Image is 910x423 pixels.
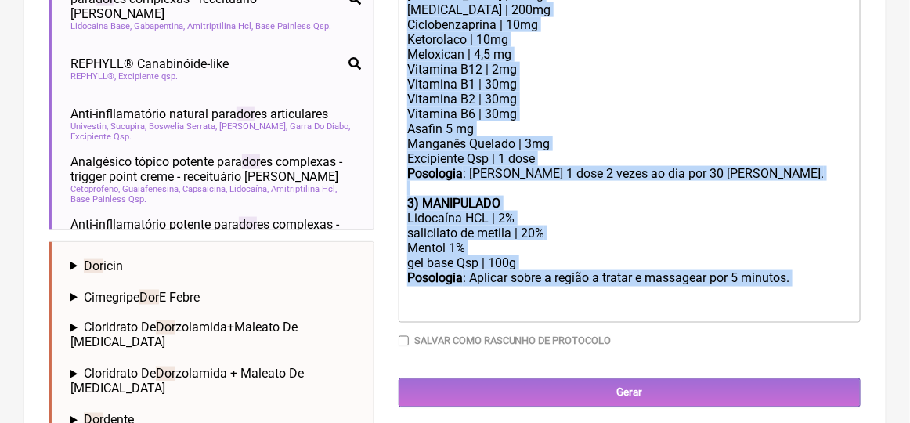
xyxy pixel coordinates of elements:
div: Excipiente Qsp | 1 dose [407,151,852,166]
span: Analgésico tópico potente para es complexas - trigger point creme - receituário [PERSON_NAME] [70,154,361,184]
span: Cimegripe E Febre [84,290,200,305]
span: Sucupira [110,121,146,132]
span: Anti-infllamatório natural para es articulares [70,107,328,121]
div: [MEDICAL_DATA] | 200mg [407,2,852,17]
div: Vitamina B6 | 30mg Asafin 5 mg [407,107,852,136]
span: Lidocaína [229,184,269,194]
div: Lidocaína HCL | 2% [407,211,852,226]
span: Capsaicina [182,184,227,194]
label: Salvar como rascunho de Protocolo [414,335,612,347]
span: Dor [156,367,175,381]
span: dor [242,154,260,169]
span: dor [237,107,255,121]
span: Dor [84,258,103,273]
summary: CimegripeDorE Febre [70,290,361,305]
span: Garra Do Diabo [290,121,350,132]
span: Dor [139,290,159,305]
summary: Cloridrato DeDorzolamida+Maleato De [MEDICAL_DATA] [70,320,361,350]
div: Ciclobenzaprina | 10mg [407,17,852,32]
div: gel base Qsp | 100g [407,255,852,270]
div: Vitamina B12 | 2mg [407,62,852,77]
span: icin [84,258,123,273]
span: Guaiafenesina [122,184,180,194]
span: Univestin [70,121,108,132]
div: : [PERSON_NAME] 1 dose 2 vezes ao dia por 30 [PERSON_NAME]. [407,166,852,196]
div: Ketorolaco | 10mg [407,32,852,47]
summary: Cloridrato DeDorzolamida + Maleato De [MEDICAL_DATA] [70,367,361,396]
span: Base Painless Qsp [255,21,331,31]
span: Excipiente qsp [118,71,178,81]
span: dor [239,217,257,232]
span: Base Painless Qsp [70,194,146,204]
span: REPHYLL® Canabinóide-like [70,56,229,71]
span: Lidocaina Base [70,21,132,31]
span: Cloridrato De zolamida + Maleato De [MEDICAL_DATA] [70,367,304,396]
div: Meloxican | 4,5 mg [407,47,852,62]
span: Amitriptilina Hcl [271,184,337,194]
span: Amitriptilina Hcl [187,21,253,31]
summary: Doricin [70,258,361,273]
strong: 3) MANIPULADO [407,196,500,211]
span: Excipiente Qsp [70,132,132,142]
span: REPHYLL® [70,71,116,81]
div: : Aplicar sobre a região a tratar e massagear por 5 minutos.ㅤ [407,270,852,316]
div: Vitamina B1 | 30mg [407,77,852,92]
input: Gerar [399,378,861,407]
span: [PERSON_NAME] [219,121,287,132]
span: Anti-infllamatório potente para es complexas - receituário [PERSON_NAME] [70,217,361,247]
span: Gabapentina [134,21,185,31]
span: Boswelia Serrata [149,121,217,132]
span: Cloridrato De zolamida+Maleato De [MEDICAL_DATA] [70,320,298,350]
strong: Posologia [407,166,463,181]
strong: Posologia [407,270,463,285]
div: Manganês Quelado | 3mg [407,136,852,151]
span: Cetoprofeno [70,184,120,194]
span: Dor [156,320,175,335]
div: Vitamina B2 | 30mg [407,92,852,107]
div: salicilato de metila | 20% Mentol 1% [407,226,852,255]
